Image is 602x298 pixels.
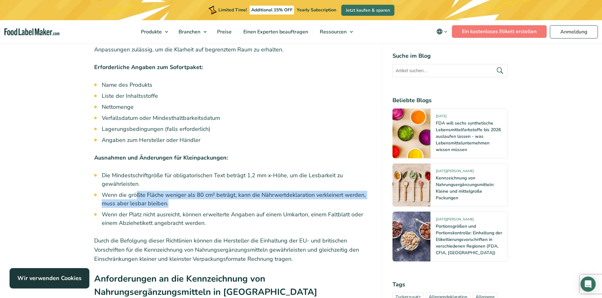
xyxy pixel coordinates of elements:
a: Einen Experten beauftragen [238,20,313,44]
h4: Beliebte Blogs [392,96,508,105]
div: Open Intercom Messenger [581,277,596,292]
p: Durch die Befolgung dieser Richtlinien können die Hersteller die Einhaltung der EU- und britische... [94,236,372,263]
li: Angaben zum Hersteller oder Händler [102,136,372,144]
a: Portionsgrößen und Portionskontrolle: Einhaltung der Etikettierungsvorschriften in verschiedenen ... [436,223,502,256]
li: Lagerungsbedingungen (falls erforderlich) [102,125,372,133]
a: Jetzt kaufen & sparen [341,5,394,16]
strong: Erforderliche Angaben zum Sofortpaket: [94,63,203,71]
li: Die Mindestschriftgröße für obligatorischen Text beträgt 1,2 mm x-Höhe, um die Lesbarkeit zu gewä... [102,171,372,188]
strong: Ausnahmen und Änderungen für Kleinpackungen: [94,154,228,161]
span: [DATE] [436,114,447,121]
a: FDA will sechs synthetische Lebensmittelfarbstoffe bis 2026 auslaufen lassen - was Lebensmittelun... [436,120,501,153]
span: Preise [215,28,232,35]
a: Produkte [135,20,171,44]
a: Anmeldung [550,25,598,38]
h4: Suche im Blog [392,52,508,60]
a: Ein kostenloses Etikett erstellen [452,25,547,38]
span: Ressourcen [318,28,347,35]
a: Ressourcen [314,20,356,44]
a: Preise [211,20,236,44]
span: [DATE][PERSON_NAME] [436,217,474,224]
strong: Wir verwenden Cookies [17,274,82,282]
li: Wenn der Platz nicht ausreicht, können erweiterte Angaben auf einem Umkarton, einem Faltblatt ode... [102,210,372,227]
span: Einen Experten beauftragen [241,28,309,35]
li: Nettomenge [102,103,372,111]
a: Kennzeichnung von Nahrungsergänzungsmitteln: Kleine und mittelgroße Packungen [436,175,494,201]
span: Limited Time! [218,7,247,13]
li: Wenn die größte Fläche weniger als 80 cm² beträgt, kann die Nährwertdeklaration verkleinert werde... [102,191,372,208]
li: Name des Produkts [102,81,372,89]
input: Artikel suchen... [392,64,508,77]
span: Additional 15% OFF [250,6,294,15]
span: Branchen [177,28,201,35]
span: [DATE][PERSON_NAME] [436,169,474,176]
span: Produkte [139,28,162,35]
a: Branchen [173,20,210,44]
h4: Tags [392,280,508,289]
li: Liste der Inhaltsstoffe [102,92,372,100]
span: Yearly Subscription [297,7,336,13]
strong: Anforderungen an die Kennzeichnung von Nahrungsergänzungsmitteln in [GEOGRAPHIC_DATA] [94,273,317,298]
li: Verfallsdatum oder Mindesthaltbarkeitsdatum [102,114,372,122]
